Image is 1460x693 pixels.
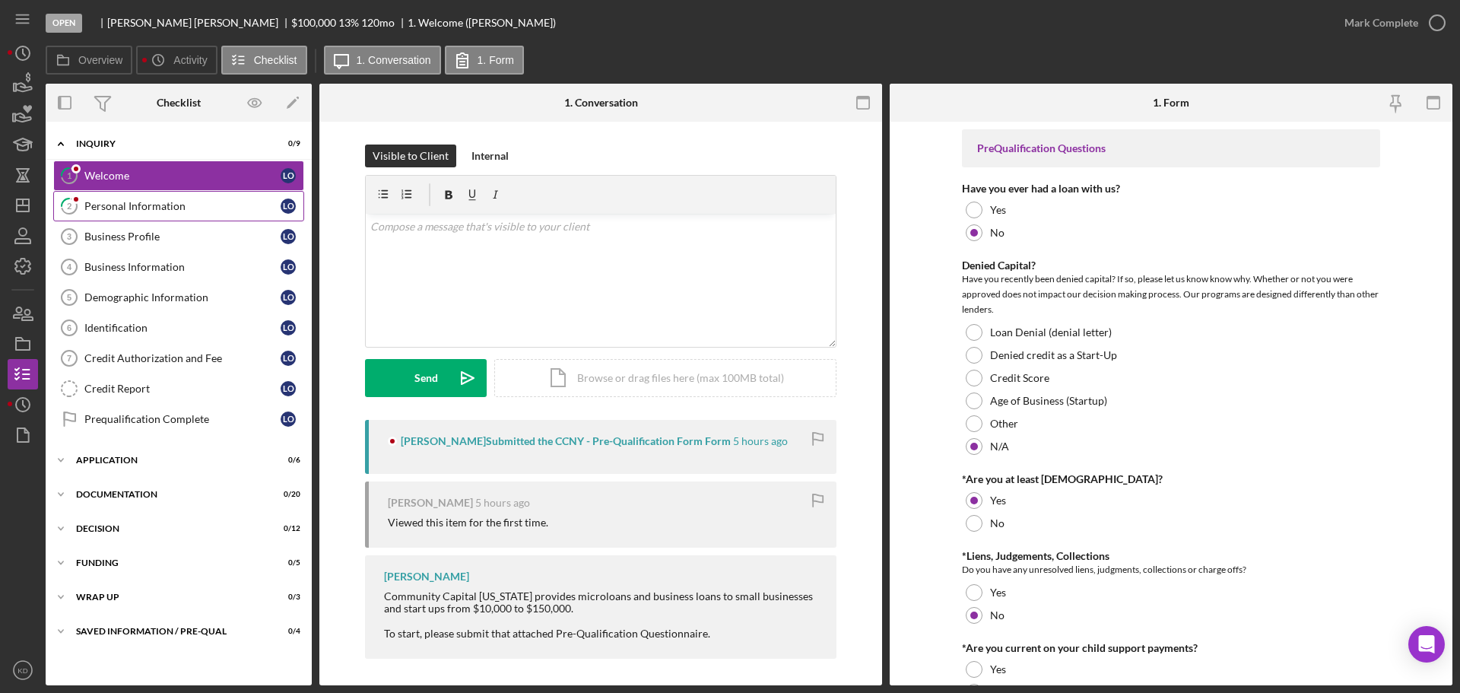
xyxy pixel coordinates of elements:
[273,524,300,533] div: 0 / 12
[84,352,281,364] div: Credit Authorization and Fee
[990,517,1005,529] label: No
[990,349,1117,361] label: Denied credit as a Start-Up
[221,46,307,75] button: Checklist
[17,666,27,675] text: KD
[76,558,262,567] div: Funding
[962,259,1380,272] div: Denied Capital?
[53,252,304,282] a: 4Business InformationLO
[273,593,300,602] div: 0 / 3
[53,374,304,404] a: Credit ReportLO
[173,54,207,66] label: Activity
[962,473,1380,485] div: *Are you at least [DEMOGRAPHIC_DATA]?
[324,46,441,75] button: 1. Conversation
[84,170,281,182] div: Welcome
[962,550,1380,562] div: *Liens, Judgements, Collections
[990,418,1018,430] label: Other
[357,54,431,66] label: 1. Conversation
[291,16,336,29] span: $100,000
[53,404,304,434] a: Prequalification CompleteLO
[53,282,304,313] a: 5Demographic InformationLO
[990,440,1009,453] label: N/A
[365,359,487,397] button: Send
[67,354,71,363] tspan: 7
[53,191,304,221] a: 2Personal InformationLO
[384,590,821,639] div: Community Capital [US_STATE] provides microloans and business loans to small businesses and start...
[962,272,1380,317] div: Have you recently been denied capital? If so, please let us know know why. Whether or not you wer...
[254,54,297,66] label: Checklist
[361,17,395,29] div: 120 mo
[76,490,262,499] div: Documentation
[401,435,731,447] div: [PERSON_NAME] Submitted the CCNY - Pre-Qualification Form Form
[990,494,1006,507] label: Yes
[67,262,72,272] tspan: 4
[464,145,516,167] button: Internal
[281,229,296,244] div: L O
[67,293,71,302] tspan: 5
[408,17,556,29] div: 1. Welcome ([PERSON_NAME])
[475,497,530,509] time: 2025-10-06 14:31
[1329,8,1452,38] button: Mark Complete
[76,593,262,602] div: Wrap up
[67,201,71,211] tspan: 2
[384,571,469,583] div: [PERSON_NAME]
[990,326,1112,339] label: Loan Denial (denial letter)
[107,17,291,29] div: [PERSON_NAME] [PERSON_NAME]
[84,322,281,334] div: Identification
[84,261,281,273] div: Business Information
[990,372,1049,384] label: Credit Score
[977,142,1365,154] div: PreQualification Questions
[84,291,281,304] div: Demographic Information
[84,413,281,425] div: Prequalification Complete
[76,139,262,148] div: Inquiry
[53,161,304,191] a: 1WelcomeLO
[53,343,304,374] a: 7Credit Authorization and FeeLO
[8,655,38,685] button: KD
[84,383,281,395] div: Credit Report
[471,145,509,167] div: Internal
[281,168,296,183] div: L O
[962,642,1380,654] div: *Are you current on your child support payments?
[53,313,304,343] a: 6IdentificationLO
[1408,626,1445,663] div: Open Intercom Messenger
[273,627,300,636] div: 0 / 4
[53,221,304,252] a: 3Business ProfileLO
[67,232,71,241] tspan: 3
[388,497,473,509] div: [PERSON_NAME]
[281,259,296,275] div: L O
[84,230,281,243] div: Business Profile
[478,54,514,66] label: 1. Form
[281,199,296,214] div: L O
[373,145,449,167] div: Visible to Client
[990,587,1006,599] label: Yes
[273,139,300,148] div: 0 / 9
[338,17,359,29] div: 13 %
[67,323,71,332] tspan: 6
[962,183,1380,195] div: Have you ever had a loan with us?
[273,490,300,499] div: 0 / 20
[78,54,122,66] label: Overview
[281,381,296,396] div: L O
[990,227,1005,239] label: No
[365,145,456,167] button: Visible to Client
[157,97,201,109] div: Checklist
[1344,8,1418,38] div: Mark Complete
[281,351,296,366] div: L O
[67,170,71,180] tspan: 1
[281,290,296,305] div: L O
[76,524,262,533] div: Decision
[990,609,1005,621] label: No
[990,663,1006,676] label: Yes
[84,200,281,212] div: Personal Information
[990,204,1006,216] label: Yes
[76,627,262,636] div: Saved Information / Pre-Qual
[76,456,262,465] div: Application
[414,359,438,397] div: Send
[990,395,1107,407] label: Age of Business (Startup)
[136,46,217,75] button: Activity
[273,558,300,567] div: 0 / 5
[733,435,788,447] time: 2025-10-06 14:34
[1153,97,1189,109] div: 1. Form
[281,320,296,335] div: L O
[962,562,1380,577] div: Do you have any unresolved liens, judgments, collections or charge offs?
[46,14,82,33] div: Open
